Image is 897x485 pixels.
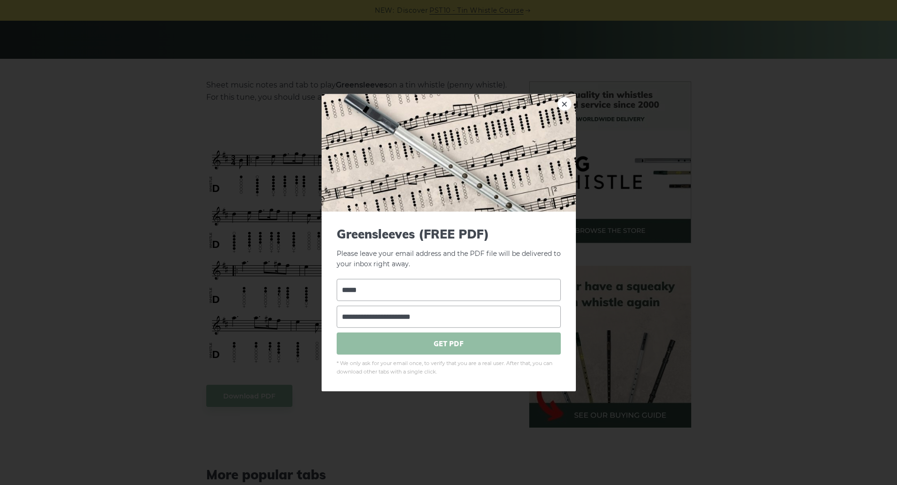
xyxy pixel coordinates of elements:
[337,359,561,376] span: * We only ask for your email once, to verify that you are a real user. After that, you can downlo...
[337,226,561,241] span: Greensleeves (FREE PDF)
[322,94,576,211] img: Tin Whistle Tab Preview
[337,226,561,270] p: Please leave your email address and the PDF file will be delivered to your inbox right away.
[337,333,561,355] span: GET PDF
[558,96,572,111] a: ×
